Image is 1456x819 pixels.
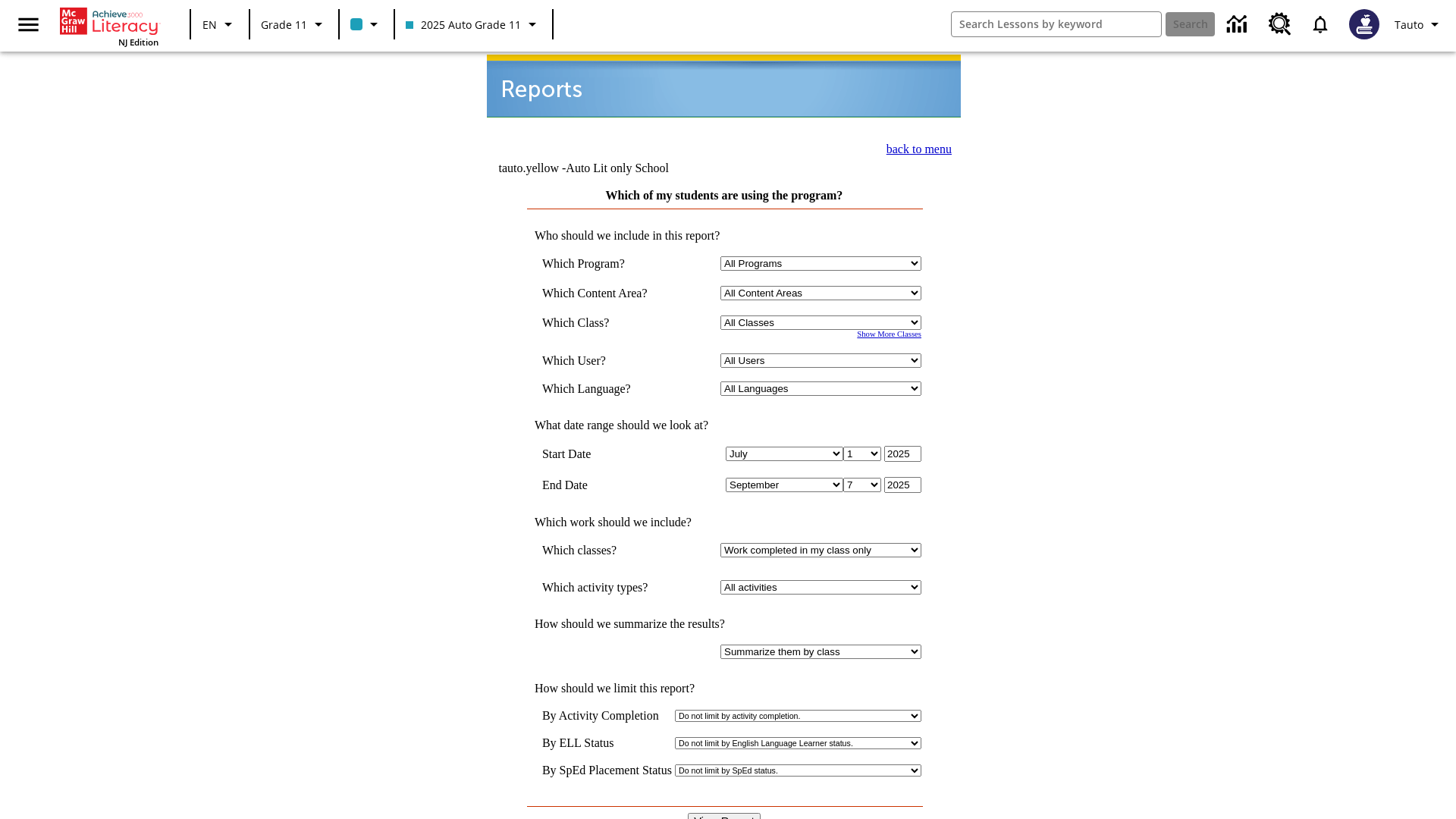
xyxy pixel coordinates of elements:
[542,446,670,462] td: Start Date
[1395,17,1423,33] span: Tauto
[400,11,548,38] button: Class: 2025 Auto Grade 11, Select your class
[406,17,521,33] span: 2025 Auto Grade 11
[1218,4,1260,45] a: Data Center
[527,516,921,529] td: Which work should we include?
[542,709,672,723] td: By Activity Completion
[542,256,670,271] td: Which Program?
[1349,9,1379,39] img: Avatar
[542,543,670,557] td: Which classes?
[527,229,921,243] td: Who should we include in this report?
[196,11,244,38] button: Language: EN, Select a language
[498,162,777,175] td: tauto.yellow -
[527,617,921,631] td: How should we summarize the results?
[60,5,158,48] div: Home
[952,12,1161,36] input: search field
[1340,5,1389,44] button: Select a new avatar
[202,17,217,33] span: EN
[542,381,670,396] td: Which Language?
[261,17,307,33] span: Grade 11
[542,580,670,595] td: Which activity types?
[527,682,921,695] td: How should we limit this report?
[857,330,921,338] a: Show More Classes
[1260,4,1301,45] a: Resource Center, Will open in new tab
[255,11,334,38] button: Grade: Grade 11, Select a grade
[542,287,648,300] nobr: Which Content Area?
[886,143,952,155] a: back to menu
[527,419,921,432] td: What date range should we look at?
[1301,5,1340,44] a: Notifications
[566,162,669,174] nobr: Auto Lit only School
[542,315,670,330] td: Which Class?
[118,36,158,48] span: NJ Edition
[542,477,670,493] td: End Date
[487,55,961,118] img: header
[542,764,672,777] td: By SpEd Placement Status
[1389,11,1450,38] button: Profile/Settings
[6,2,51,47] button: Open side menu
[344,11,389,38] button: Class color is light blue. Change class color
[542,736,672,750] td: By ELL Status
[606,189,843,202] a: Which of my students are using the program?
[542,353,670,368] td: Which User?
